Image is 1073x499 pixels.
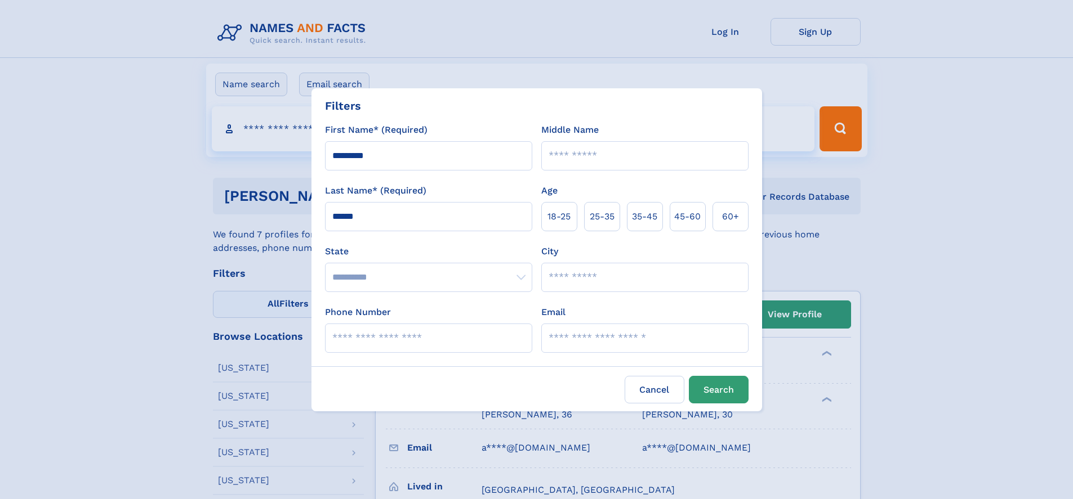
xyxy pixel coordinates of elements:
[689,376,749,403] button: Search
[541,123,599,137] label: Middle Name
[722,210,739,223] span: 60+
[325,184,426,197] label: Last Name* (Required)
[325,245,532,258] label: State
[674,210,701,223] span: 45‑60
[541,184,558,197] label: Age
[541,245,558,258] label: City
[325,123,428,137] label: First Name* (Required)
[632,210,657,223] span: 35‑45
[625,376,684,403] label: Cancel
[541,305,566,319] label: Email
[325,305,391,319] label: Phone Number
[325,97,361,114] div: Filters
[590,210,615,223] span: 25‑35
[547,210,571,223] span: 18‑25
